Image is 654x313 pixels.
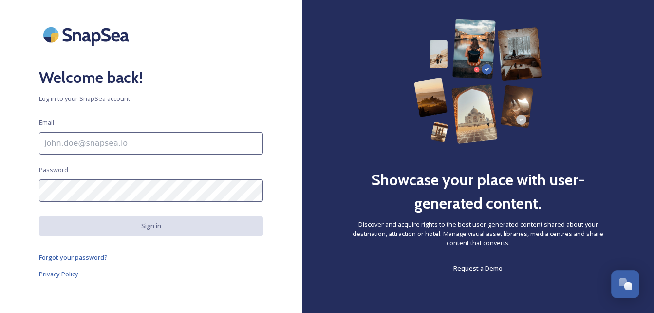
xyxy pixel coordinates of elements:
[341,168,615,215] h2: Showcase your place with user-generated content.
[39,165,68,175] span: Password
[39,252,263,263] a: Forgot your password?
[39,216,263,235] button: Sign in
[39,270,78,278] span: Privacy Policy
[39,19,136,51] img: SnapSea Logo
[39,132,263,155] input: john.doe@snapsea.io
[341,220,615,248] span: Discover and acquire rights to the best user-generated content shared about your destination, att...
[414,19,542,144] img: 63b42ca75bacad526042e722_Group%20154-p-800.png
[453,262,503,274] a: Request a Demo
[39,94,263,103] span: Log in to your SnapSea account
[611,270,639,298] button: Open Chat
[39,268,263,280] a: Privacy Policy
[39,66,263,89] h2: Welcome back!
[39,118,54,127] span: Email
[39,253,108,262] span: Forgot your password?
[453,264,503,273] span: Request a Demo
